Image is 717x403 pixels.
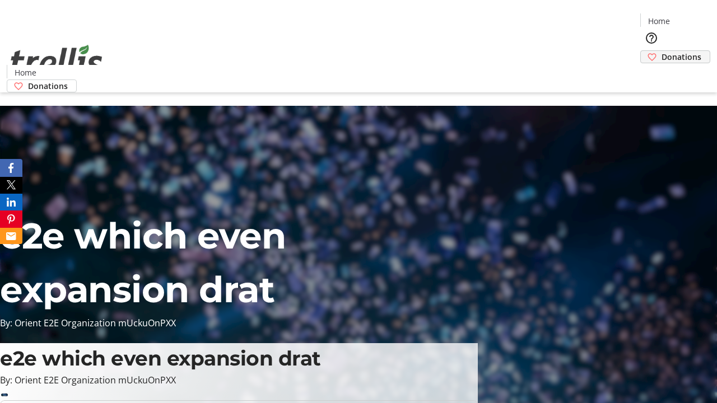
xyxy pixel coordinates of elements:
[28,80,68,92] span: Donations
[640,63,663,86] button: Cart
[640,27,663,49] button: Help
[662,51,701,63] span: Donations
[641,15,677,27] a: Home
[15,67,36,78] span: Home
[7,32,106,88] img: Orient E2E Organization mUckuOnPXX's Logo
[648,15,670,27] span: Home
[7,79,77,92] a: Donations
[640,50,710,63] a: Donations
[7,67,43,78] a: Home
